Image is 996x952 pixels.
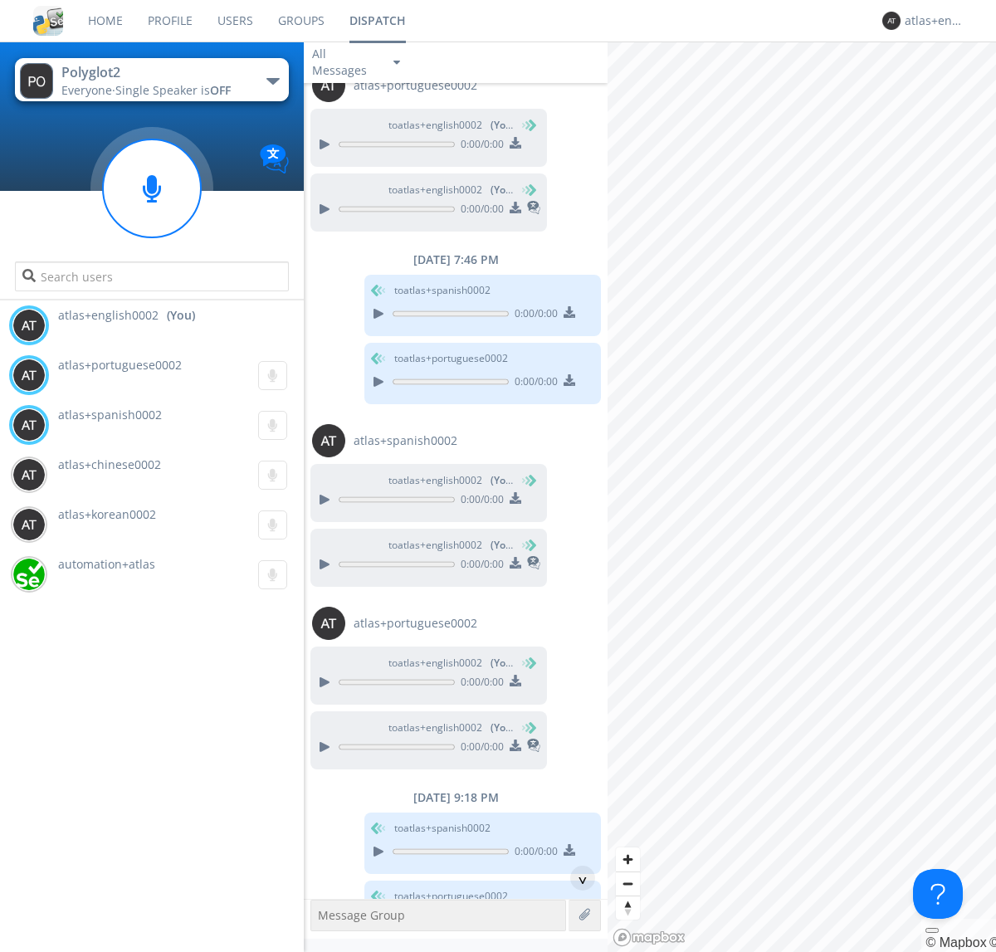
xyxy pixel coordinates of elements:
[616,896,640,920] button: Reset bearing to north
[58,307,159,324] span: atlas+english0002
[509,844,558,862] span: 0:00 / 0:00
[455,675,504,693] span: 0:00 / 0:00
[58,556,155,572] span: automation+atlas
[455,557,504,575] span: 0:00 / 0:00
[455,740,504,758] span: 0:00 / 0:00
[354,432,457,449] span: atlas+spanish0002
[510,740,521,751] img: download media button
[570,866,595,891] div: ^
[394,283,491,298] span: to atlas+spanish0002
[388,118,513,133] span: to atlas+english0002
[33,6,63,36] img: cddb5a64eb264b2086981ab96f4c1ba7
[527,554,540,575] span: This is a translated message
[616,872,640,896] span: Zoom out
[61,63,248,82] div: Polyglot2
[58,357,182,373] span: atlas+portuguese0002
[12,359,46,392] img: 373638.png
[527,739,540,752] img: translated-message
[455,137,504,155] span: 0:00 / 0:00
[58,456,161,472] span: atlas+chinese0002
[455,492,504,510] span: 0:00 / 0:00
[15,58,288,101] button: Polyglot2Everyone·Single Speaker isOFF
[394,351,508,366] span: to atlas+portuguese0002
[510,202,521,213] img: download media button
[12,408,46,442] img: 373638.png
[304,251,608,268] div: [DATE] 7:46 PM
[491,118,515,132] span: (You)
[394,889,508,904] span: to atlas+portuguese0002
[491,720,515,735] span: (You)
[905,12,967,29] div: atlas+english0002
[913,869,963,919] iframe: Toggle Customer Support
[393,61,400,65] img: caret-down-sm.svg
[455,202,504,220] span: 0:00 / 0:00
[115,82,231,98] span: Single Speaker is
[12,309,46,342] img: 373638.png
[509,374,558,393] span: 0:00 / 0:00
[58,407,162,422] span: atlas+spanish0002
[167,307,195,324] div: (You)
[882,12,901,30] img: 373638.png
[491,656,515,670] span: (You)
[312,46,378,79] div: All Messages
[312,607,345,640] img: 373638.png
[527,201,540,214] img: translated-message
[15,261,288,291] input: Search users
[388,656,513,671] span: to atlas+english0002
[527,736,540,758] span: This is a translated message
[616,847,640,871] button: Zoom in
[616,871,640,896] button: Zoom out
[509,306,558,325] span: 0:00 / 0:00
[61,82,248,99] div: Everyone ·
[388,473,513,488] span: to atlas+english0002
[510,675,521,686] img: download media button
[312,424,345,457] img: 373638.png
[527,556,540,569] img: translated-message
[616,896,640,920] span: Reset bearing to north
[12,458,46,491] img: 373638.png
[491,538,515,552] span: (You)
[260,144,289,173] img: Translation enabled
[12,558,46,591] img: d2d01cd9b4174d08988066c6d424eccd
[491,473,515,487] span: (You)
[210,82,231,98] span: OFF
[354,615,477,632] span: atlas+portuguese0002
[388,183,513,198] span: to atlas+english0002
[564,374,575,386] img: download media button
[58,506,156,522] span: atlas+korean0002
[12,508,46,541] img: 373638.png
[491,183,515,197] span: (You)
[388,538,513,553] span: to atlas+english0002
[394,821,491,836] span: to atlas+spanish0002
[304,789,608,806] div: [DATE] 9:18 PM
[510,557,521,569] img: download media button
[527,198,540,220] span: This is a translated message
[510,492,521,504] img: download media button
[354,77,477,94] span: atlas+portuguese0002
[613,928,686,947] a: Mapbox logo
[925,928,939,933] button: Toggle attribution
[925,935,986,950] a: Mapbox
[312,69,345,102] img: 373638.png
[20,63,53,99] img: 373638.png
[564,306,575,318] img: download media button
[510,137,521,149] img: download media button
[388,720,513,735] span: to atlas+english0002
[564,844,575,856] img: download media button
